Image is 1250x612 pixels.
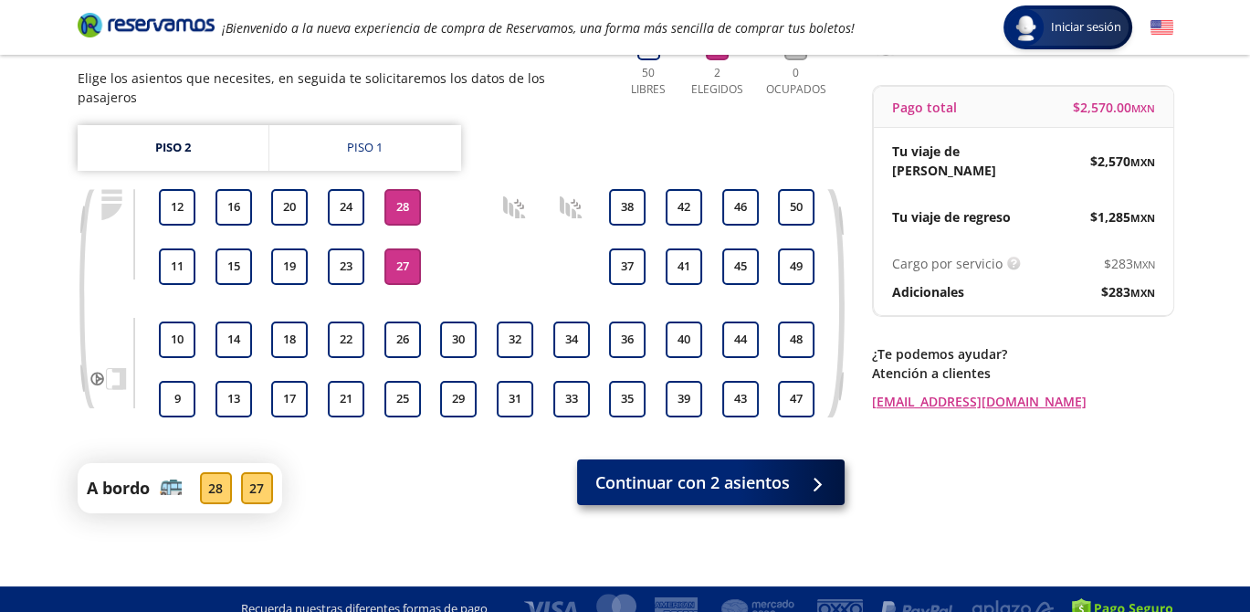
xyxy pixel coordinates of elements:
em: ¡Bienvenido a la nueva experiencia de compra de Reservamos, una forma más sencilla de comprar tus... [222,19,855,37]
button: 12 [159,189,195,226]
div: 28 [200,472,232,504]
span: $ 1,285 [1090,207,1155,227]
a: Piso 1 [269,125,461,171]
button: Continuar con 2 asientos [577,459,845,505]
span: Iniciar sesión [1044,18,1129,37]
i: Brand Logo [78,11,215,38]
p: Cargo por servicio [892,254,1003,273]
span: $ 283 [1101,282,1155,301]
button: 40 [666,322,702,358]
button: 42 [666,189,702,226]
p: 0 Ocupados [762,65,831,98]
button: 46 [722,189,759,226]
span: $ 283 [1104,254,1155,273]
p: ¿Te podemos ayudar? [872,344,1173,364]
div: 27 [241,472,273,504]
button: 22 [328,322,364,358]
button: 21 [328,381,364,417]
a: Piso 2 [78,125,268,171]
button: 16 [215,189,252,226]
button: 36 [609,322,646,358]
button: 19 [271,248,308,285]
button: 50 [778,189,814,226]
small: MXN [1130,286,1155,300]
button: 26 [384,322,421,358]
p: Tu viaje de regreso [892,207,1011,227]
a: [EMAIL_ADDRESS][DOMAIN_NAME] [872,392,1173,411]
small: MXN [1130,155,1155,169]
button: 27 [384,248,421,285]
button: English [1150,16,1173,39]
span: $ 2,570 [1090,152,1155,171]
p: Adicionales [892,282,964,301]
button: 18 [271,322,308,358]
button: 43 [722,381,759,417]
button: 39 [666,381,702,417]
button: 37 [609,248,646,285]
a: Brand Logo [78,11,215,44]
button: 29 [440,381,477,417]
button: 30 [440,322,477,358]
button: 17 [271,381,308,417]
button: 32 [497,322,533,358]
button: 41 [666,248,702,285]
div: Piso 1 [347,139,383,157]
button: 13 [215,381,252,417]
button: 9 [159,381,195,417]
span: Continuar con 2 asientos [595,470,790,495]
p: Elige los asientos que necesites, en seguida te solicitaremos los datos de los pasajeros [78,69,605,107]
button: 10 [159,322,195,358]
p: Tu viaje de [PERSON_NAME] [892,142,1024,180]
p: Pago total [892,98,957,117]
button: 23 [328,248,364,285]
button: 11 [159,248,195,285]
p: 50 Libres [624,65,674,98]
button: 20 [271,189,308,226]
button: 34 [553,322,590,358]
small: MXN [1130,211,1155,225]
button: 38 [609,189,646,226]
button: 15 [215,248,252,285]
small: MXN [1133,258,1155,271]
button: 49 [778,248,814,285]
button: 14 [215,322,252,358]
button: 44 [722,322,759,358]
small: MXN [1131,101,1155,115]
button: 35 [609,381,646,417]
button: 25 [384,381,421,417]
button: 24 [328,189,364,226]
button: 47 [778,381,814,417]
p: 2 Elegidos [687,65,748,98]
p: A bordo [87,476,150,501]
button: 28 [384,189,421,226]
button: 48 [778,322,814,358]
button: 31 [497,381,533,417]
p: Atención a clientes [872,364,1173,383]
button: 45 [722,248,759,285]
button: 33 [553,381,590,417]
span: $ 2,570.00 [1073,98,1155,117]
